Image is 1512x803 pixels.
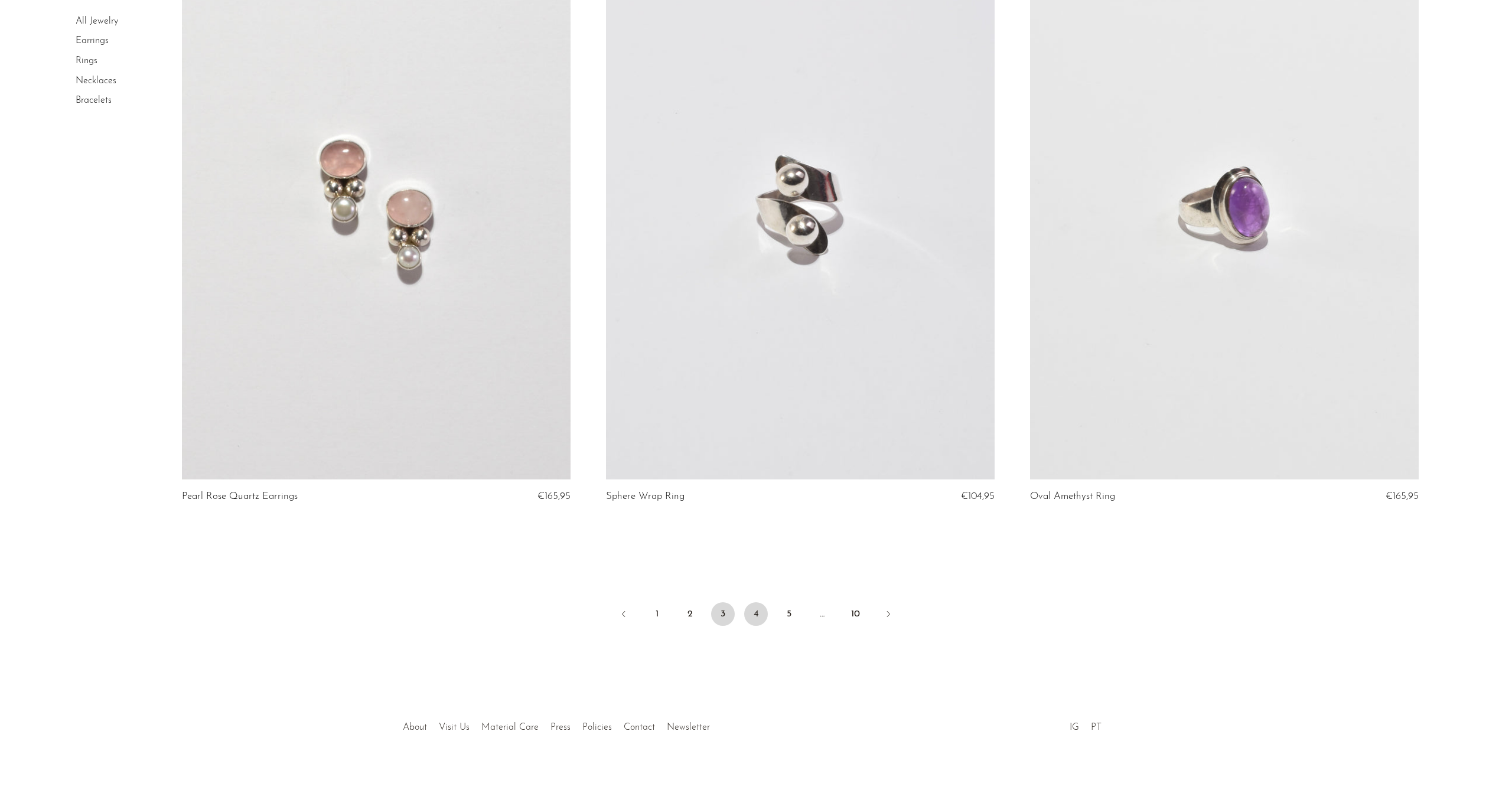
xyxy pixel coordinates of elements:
[1030,491,1115,502] a: Oval Amethyst Ring
[1070,723,1079,732] a: IG
[481,723,539,732] a: Material Care
[76,37,109,46] a: Earrings
[76,96,112,105] a: Bracelets
[537,491,571,501] span: €165,95
[582,723,612,732] a: Policies
[961,491,995,501] span: €104,95
[76,56,97,66] a: Rings
[612,602,636,628] a: Previous
[403,723,427,732] a: About
[876,602,900,628] a: Next
[678,602,702,626] a: 2
[439,723,470,732] a: Visit Us
[645,602,669,626] a: 1
[182,491,298,502] a: Pearl Rose Quartz Earrings
[810,602,834,626] span: …
[606,491,685,502] a: Sphere Wrap Ring
[777,602,801,626] a: 5
[76,17,118,26] a: All Jewelry
[76,76,116,86] a: Necklaces
[711,602,735,626] span: 3
[624,723,655,732] a: Contact
[1091,723,1102,732] a: PT
[550,723,571,732] a: Press
[744,602,768,626] a: 4
[1064,713,1107,736] ul: Social Medias
[843,602,867,626] a: 10
[1386,491,1419,501] span: €165,95
[397,713,716,736] ul: Quick links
